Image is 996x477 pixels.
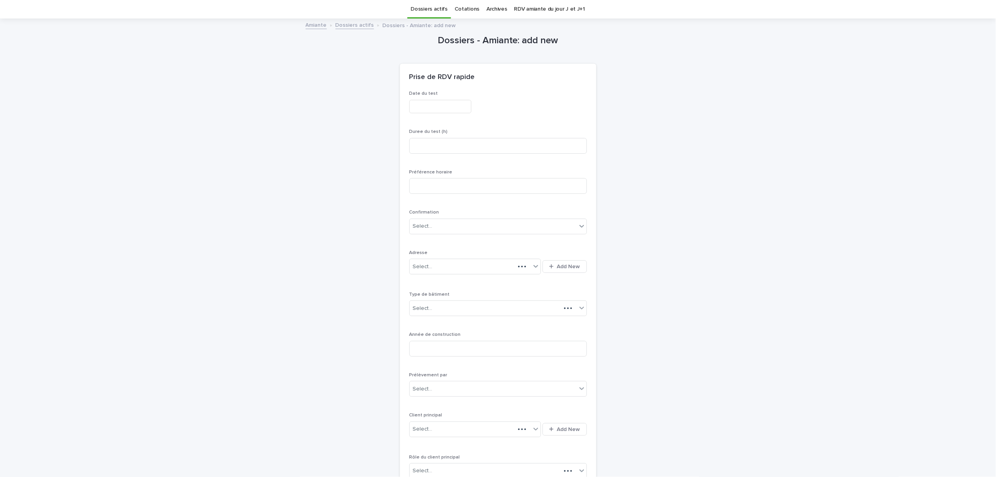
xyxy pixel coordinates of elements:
[383,20,456,29] p: Dossiers - Amiante: add new
[413,222,433,230] div: Select...
[409,455,460,460] span: Rôle du client principal
[543,260,587,273] button: Add New
[413,304,433,313] div: Select...
[409,73,475,82] h2: Prise de RDV rapide
[306,20,327,29] a: Amiante
[409,373,448,378] span: Prélèvement par
[557,264,580,269] span: Add New
[413,467,433,475] div: Select...
[543,423,587,436] button: Add New
[409,210,439,215] span: Confirmation
[557,427,580,432] span: Add New
[409,292,450,297] span: Type de bâtiment
[409,91,438,96] span: Date du test
[409,413,442,418] span: Client principal
[409,170,453,175] span: Préférence horaire
[336,20,374,29] a: Dossiers actifs
[413,425,433,433] div: Select...
[409,332,461,337] span: Année de construction
[413,385,433,393] div: Select...
[409,129,448,134] span: Duree du test (h)
[409,250,428,255] span: Adresse
[413,263,433,271] div: Select...
[400,35,596,46] h1: Dossiers - Amiante: add new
